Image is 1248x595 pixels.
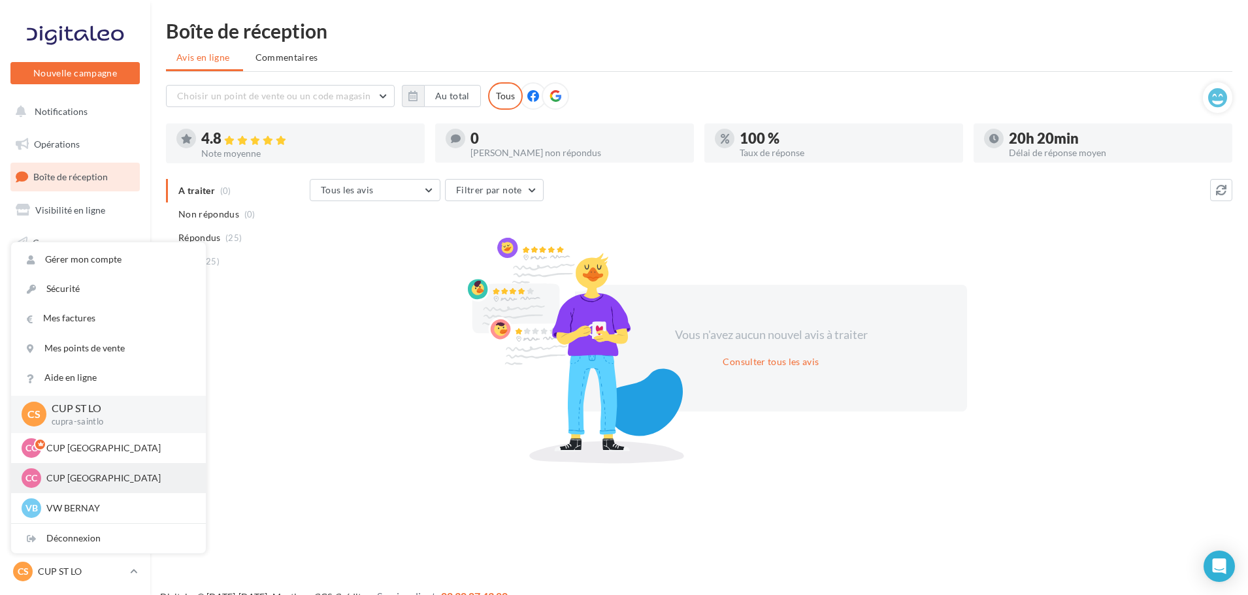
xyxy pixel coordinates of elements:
button: Nouvelle campagne [10,62,140,84]
a: PLV et print personnalisable [8,359,142,397]
button: Consulter tous les avis [717,354,824,370]
a: Opérations [8,131,142,158]
p: cupra-saintlo [52,416,185,428]
button: Filtrer par note [445,179,544,201]
div: Déconnexion [11,524,206,553]
a: Campagnes DataOnDemand [8,402,142,441]
p: VW BERNAY [46,502,190,515]
button: Au total [424,85,481,107]
a: Aide en ligne [11,363,206,393]
span: (25) [225,233,242,243]
a: Mes points de vente [11,334,206,363]
p: CUP ST LO [52,401,185,416]
div: Tous [488,82,523,110]
span: Notifications [35,106,88,117]
div: 0 [470,131,683,146]
span: Non répondus [178,208,239,221]
span: (0) [244,209,255,219]
span: Opérations [34,138,80,150]
a: Contacts [8,261,142,289]
div: Open Intercom Messenger [1204,551,1235,582]
span: Campagnes [33,236,80,248]
div: [PERSON_NAME] non répondus [470,148,683,157]
span: Boîte de réception [33,171,108,182]
button: Tous les avis [310,179,440,201]
span: Visibilité en ligne [35,204,105,216]
a: Campagnes [8,229,142,257]
span: VB [25,502,38,515]
button: Au total [402,85,481,107]
p: CUP [GEOGRAPHIC_DATA] [46,472,190,485]
span: CC [25,472,37,485]
p: CUP [GEOGRAPHIC_DATA] [46,442,190,455]
div: Note moyenne [201,149,414,158]
div: Vous n'avez aucun nouvel avis à traiter [659,327,883,344]
a: Calendrier [8,327,142,354]
div: Taux de réponse [740,148,953,157]
div: Délai de réponse moyen [1009,148,1222,157]
span: CS [18,565,29,578]
span: Commentaires [255,51,318,64]
span: CC [25,442,37,455]
p: CUP ST LO [38,565,125,578]
div: 4.8 [201,131,414,146]
span: Répondus [178,231,221,244]
div: 100 % [740,131,953,146]
span: CS [27,407,41,422]
a: Gérer mon compte [11,245,206,274]
button: Notifications [8,98,137,125]
a: Médiathèque [8,294,142,321]
span: Choisir un point de vente ou un code magasin [177,90,370,101]
div: Boîte de réception [166,21,1232,40]
button: Choisir un point de vente ou un code magasin [166,85,395,107]
a: CS CUP ST LO [10,559,140,584]
a: Visibilité en ligne [8,197,142,224]
span: (25) [203,256,220,266]
div: 20h 20min [1009,131,1222,146]
a: Boîte de réception [8,163,142,191]
span: Tous les avis [321,184,374,195]
a: Mes factures [11,304,206,333]
a: Sécurité [11,274,206,304]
